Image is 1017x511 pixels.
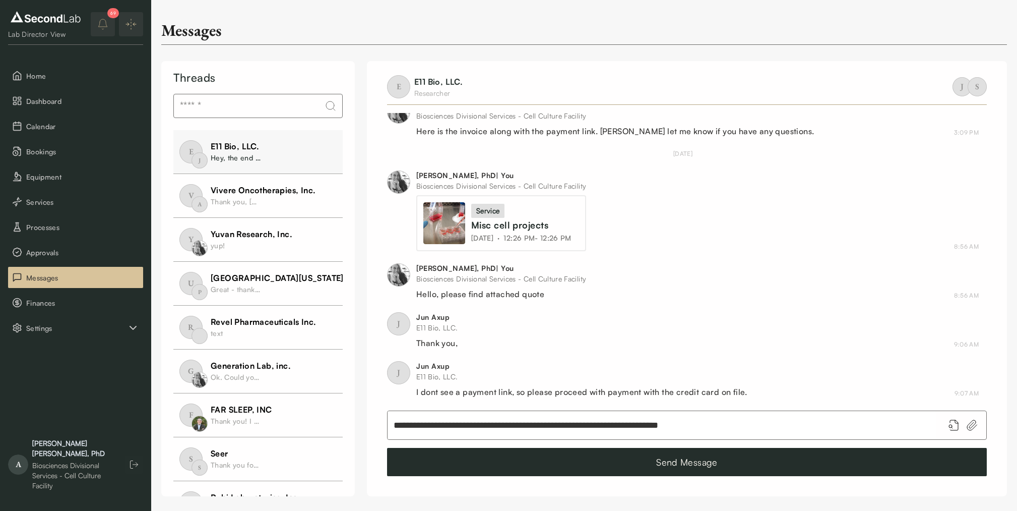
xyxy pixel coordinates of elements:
button: Send Message [387,448,987,476]
div: Messages [161,20,222,40]
div: Researcher [414,88,463,98]
div: E11 Bio, LLC. [416,371,747,382]
button: Finances [8,292,143,313]
button: Approvals [8,242,143,263]
div: Yuvan Research, Inc. [211,228,292,240]
button: notifications [91,12,115,36]
div: Biosciences Divisional Services - Cell Culture Facility [32,461,115,491]
div: Threads [173,69,343,86]
span: R [179,316,203,339]
div: service [471,204,504,218]
button: Bookings [8,141,143,162]
span: G [179,360,203,383]
div: Thank you for providing an explanation for the surcharge fees. [211,460,261,470]
div: I dont see a payment link, so please proceed with payment with the credit card on file. [416,386,747,398]
img: profile image [387,171,410,194]
div: Rubi Laboratories, Inc [211,491,298,503]
div: Ok. Could you book a service for consultation and in the notes request that and I’ll put up a quo... [211,372,261,382]
span: · [497,233,499,243]
div: FAR SLEEP, INC [211,404,272,416]
span: Processes [26,222,139,233]
span: E [387,75,410,98]
div: Here is the invoice along with the payment link. [PERSON_NAME] let me know if you have any questi... [416,125,814,137]
div: Jun Axup [416,312,458,322]
span: 12:26 PM - 12:26 PM [503,233,571,243]
span: V [179,184,203,207]
a: E11 Bio, LLC. [414,77,463,87]
span: Home [26,71,139,81]
div: E11 Bio, LLC. [416,322,458,333]
img: profile image [192,416,208,432]
button: Settings [8,317,143,338]
button: Processes [8,216,143,238]
button: Dashboard [8,90,143,111]
div: Biosciences Divisional Services - Cell Culture Facility [416,273,586,284]
span: A [8,455,28,475]
button: Home [8,65,143,86]
button: Calendar [8,116,143,137]
div: Seer [211,447,261,460]
div: Thank you, [416,337,458,349]
button: Services [8,191,143,212]
span: S [968,77,987,96]
button: Expand/Collapse sidebar [119,12,143,36]
div: yup! [211,240,261,251]
div: Lab Director View [8,29,83,39]
span: Bookings [26,146,139,157]
a: Misc cell projectsserviceMisc cell projects[DATE]·12:26 PM- 12:26 PM [423,202,579,244]
div: May 22, 2025 3:09 PM [954,128,979,137]
span: S [192,460,208,476]
span: A [192,196,208,212]
div: E11 Bio, LLC. [211,140,261,152]
span: Equipment [26,172,139,182]
img: profile image [387,263,410,287]
div: [DATE] [387,149,979,158]
span: Y [179,228,203,251]
span: J [387,361,410,384]
span: J [952,77,972,96]
button: Messages [8,267,143,288]
div: [PERSON_NAME], PhD | You [416,263,586,273]
div: August 28, 2025 8:56 AM [954,242,979,251]
span: S [179,447,203,471]
div: August 28, 2025 8:56 AM [954,291,979,300]
span: J [387,312,410,335]
div: Hey, the end use was wondering if you had any info on how many cells per tube? [211,152,261,163]
img: profile image [192,240,208,256]
span: [DATE] [471,233,493,243]
img: profile image [192,372,208,388]
span: Messages [26,272,139,283]
button: Equipment [8,166,143,187]
div: [PERSON_NAME] [PERSON_NAME], PhD [32,438,115,459]
span: Settings [26,323,127,333]
span: Finances [26,298,139,308]
span: Calendar [26,121,139,132]
div: August 28, 2025 9:07 AM [955,389,979,398]
div: Biosciences Divisional Services - Cell Culture Facility [416,110,814,121]
div: Thank you, [PERSON_NAME]! [211,196,261,207]
span: Services [26,197,139,207]
div: Great - thank you! [211,284,261,295]
span: Dashboard [26,96,139,106]
div: [GEOGRAPHIC_DATA][US_STATE], Department of Microbiology [211,272,460,284]
div: Biosciences Divisional Services - Cell Culture Facility [416,181,586,191]
button: Log out [125,456,143,474]
div: Jun Axup [416,361,747,371]
span: F [179,404,203,427]
div: Misc cell projects [471,218,576,233]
